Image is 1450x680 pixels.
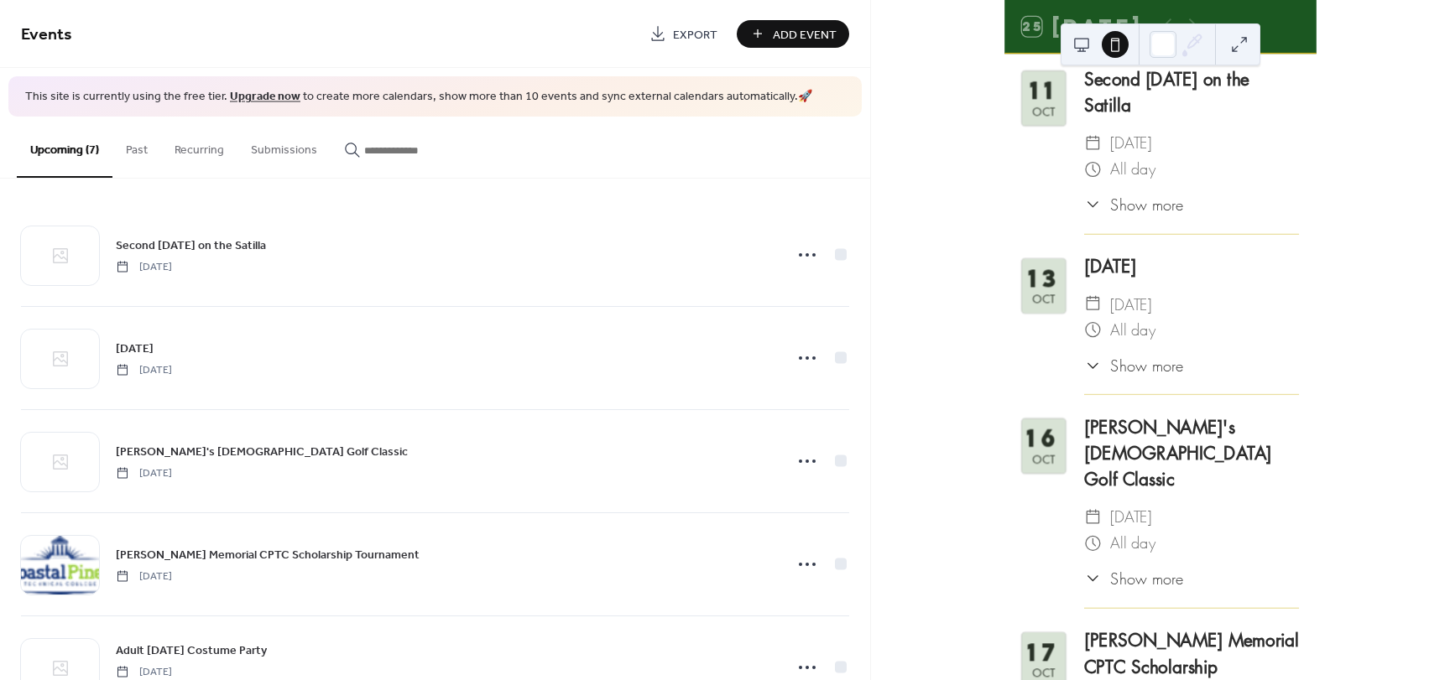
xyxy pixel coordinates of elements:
span: [DATE] [116,664,175,679]
div: Oct [1032,454,1055,465]
div: ​ [1084,193,1102,215]
div: ​ [1084,504,1102,530]
div: 11 [1030,80,1058,101]
a: [PERSON_NAME] Memorial CPTC Scholarship Tournament [116,545,420,564]
a: [DATE] [116,339,154,358]
span: [DATE] [1110,504,1151,530]
button: Recurring [161,117,237,176]
span: [DATE] [116,362,172,377]
span: Events [21,18,72,51]
span: [DATE] [116,259,172,274]
div: Oct [1032,293,1055,304]
a: [PERSON_NAME]'s [DEMOGRAPHIC_DATA] Golf Classic [116,442,408,461]
button: ​Show more [1084,193,1183,215]
span: Export [673,26,717,44]
span: [DATE] [116,465,172,480]
span: [PERSON_NAME]'s [DEMOGRAPHIC_DATA] Golf Classic [116,443,408,460]
span: [DATE] [116,340,154,357]
div: ​ [1084,530,1102,556]
button: Past [112,117,161,176]
span: [DATE] [1110,291,1151,317]
span: Second [DATE] on the Satilla [116,236,266,254]
span: [PERSON_NAME] Memorial CPTC Scholarship Tournament [116,546,420,563]
a: Adult [DATE] Costume Party [116,641,267,660]
span: All day [1110,317,1155,343]
span: Add Event [773,26,837,44]
div: Second [DATE] on the Satilla [1084,67,1299,119]
button: Add Event [737,20,849,48]
span: All day [1110,156,1155,182]
div: ​ [1084,354,1102,376]
button: ​Show more [1084,354,1183,376]
a: Export [637,20,730,48]
span: Adult [DATE] Costume Party [116,641,267,659]
div: Oct [1032,667,1055,678]
div: 16 [1027,428,1061,449]
a: Upgrade now [230,86,300,108]
a: Second [DATE] on the Satilla [116,236,266,255]
div: 13 [1028,267,1060,288]
button: Submissions [237,117,331,176]
div: [PERSON_NAME]'s [DEMOGRAPHIC_DATA] Golf Classic [1084,415,1299,494]
div: 17 [1027,641,1060,663]
div: Oct [1032,106,1055,117]
div: ​ [1084,567,1102,589]
span: Show more [1110,193,1183,215]
span: [DATE] [1110,130,1151,156]
div: ​ [1084,291,1102,317]
button: Upcoming (7) [17,117,112,178]
div: [DATE] [1084,254,1299,280]
span: All day [1110,530,1155,556]
span: [DATE] [116,568,172,584]
span: This site is currently using the free tier. to create more calendars, show more than 10 events an... [25,89,812,106]
div: ​ [1084,317,1102,343]
div: ​ [1084,156,1102,182]
span: Show more [1110,354,1183,376]
span: Show more [1110,567,1183,589]
div: ​ [1084,130,1102,156]
button: ​Show more [1084,567,1183,589]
